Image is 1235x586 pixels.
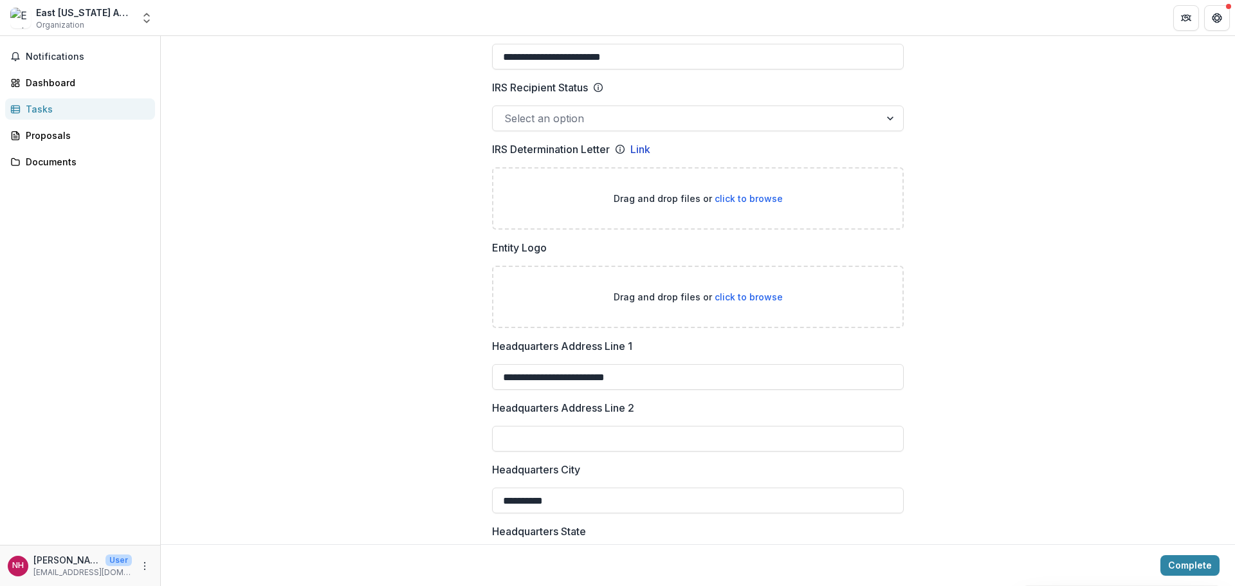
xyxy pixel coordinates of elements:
[36,19,84,31] span: Organization
[26,155,145,169] div: Documents
[12,562,24,570] div: Nicolle Hahn
[1160,555,1220,576] button: Complete
[630,142,650,157] a: Link
[26,129,145,142] div: Proposals
[614,192,783,205] p: Drag and drop files or
[36,6,133,19] div: East [US_STATE] Action Agency Inc
[614,290,783,304] p: Drag and drop files or
[33,567,132,578] p: [EMAIL_ADDRESS][DOMAIN_NAME]
[5,72,155,93] a: Dashboard
[492,338,632,354] p: Headquarters Address Line 1
[5,125,155,146] a: Proposals
[26,76,145,89] div: Dashboard
[715,291,783,302] span: click to browse
[1173,5,1199,31] button: Partners
[26,51,150,62] span: Notifications
[26,102,145,116] div: Tasks
[715,193,783,204] span: click to browse
[138,5,156,31] button: Open entity switcher
[5,151,155,172] a: Documents
[137,558,152,574] button: More
[492,400,634,416] p: Headquarters Address Line 2
[105,554,132,566] p: User
[5,98,155,120] a: Tasks
[492,80,588,95] p: IRS Recipient Status
[492,524,586,539] p: Headquarters State
[1204,5,1230,31] button: Get Help
[10,8,31,28] img: East Missouri Action Agency Inc
[492,240,547,255] p: Entity Logo
[33,553,100,567] p: [PERSON_NAME]
[492,142,610,157] p: IRS Determination Letter
[492,462,580,477] p: Headquarters City
[5,46,155,67] button: Notifications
